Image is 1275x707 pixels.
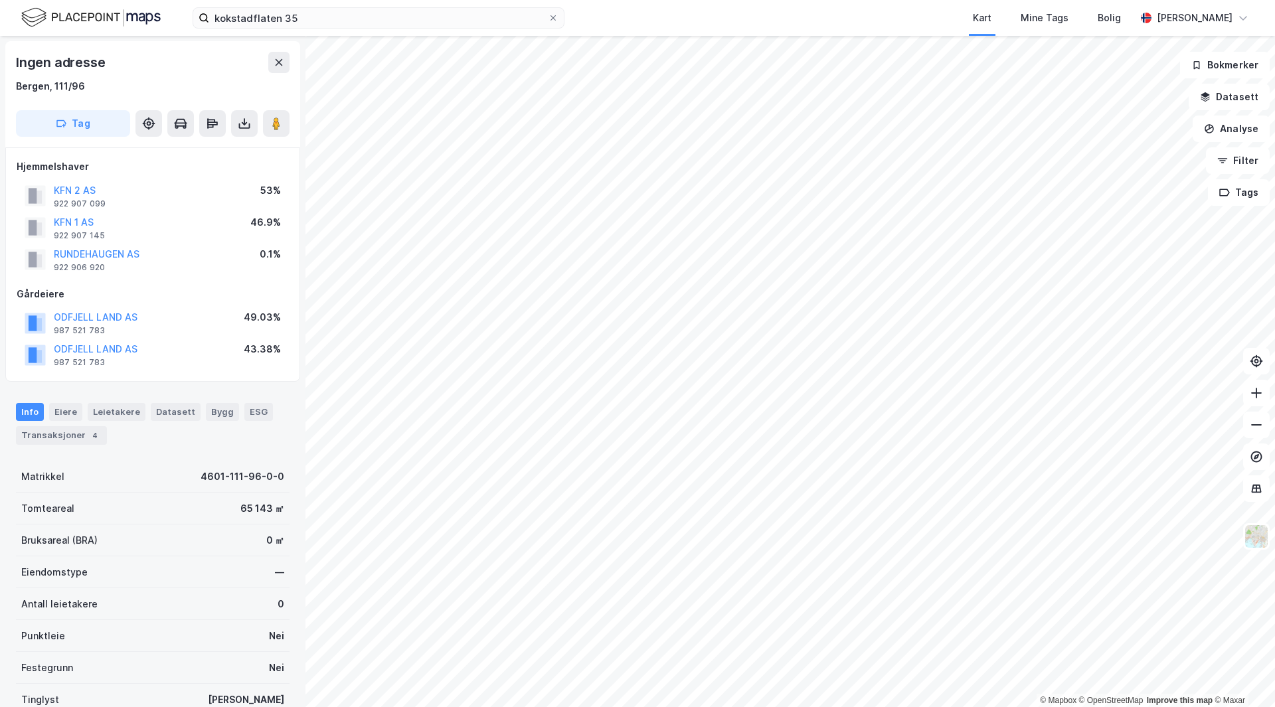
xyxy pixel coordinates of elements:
[54,262,105,273] div: 922 906 920
[54,198,106,209] div: 922 907 099
[1180,52,1270,78] button: Bokmerker
[54,230,105,241] div: 922 907 145
[278,596,284,612] div: 0
[54,357,105,368] div: 987 521 783
[16,403,44,420] div: Info
[1208,179,1270,206] button: Tags
[1147,696,1213,705] a: Improve this map
[1040,696,1076,705] a: Mapbox
[17,286,289,302] div: Gårdeiere
[244,309,281,325] div: 49.03%
[151,403,201,420] div: Datasett
[88,429,102,442] div: 4
[973,10,991,26] div: Kart
[16,52,108,73] div: Ingen adresse
[1021,10,1068,26] div: Mine Tags
[209,8,548,28] input: Søk på adresse, matrikkel, gårdeiere, leietakere eller personer
[54,325,105,336] div: 987 521 783
[201,469,284,485] div: 4601-111-96-0-0
[266,532,284,548] div: 0 ㎡
[21,564,88,580] div: Eiendomstype
[1098,10,1121,26] div: Bolig
[21,596,98,612] div: Antall leietakere
[260,183,281,198] div: 53%
[206,403,239,420] div: Bygg
[16,78,85,94] div: Bergen, 111/96
[1079,696,1144,705] a: OpenStreetMap
[244,403,273,420] div: ESG
[1244,524,1269,549] img: Z
[21,501,74,516] div: Tomteareal
[17,159,289,175] div: Hjemmelshaver
[1209,643,1275,707] iframe: Chat Widget
[1189,84,1270,110] button: Datasett
[1206,147,1270,174] button: Filter
[260,246,281,262] div: 0.1%
[21,6,161,29] img: logo.f888ab2527a4732fd821a326f86c7f29.svg
[21,532,98,548] div: Bruksareal (BRA)
[21,660,73,676] div: Festegrunn
[21,628,65,644] div: Punktleie
[49,403,82,420] div: Eiere
[269,628,284,644] div: Nei
[240,501,284,516] div: 65 143 ㎡
[16,426,107,445] div: Transaksjoner
[16,110,130,137] button: Tag
[1157,10,1232,26] div: [PERSON_NAME]
[244,341,281,357] div: 43.38%
[275,564,284,580] div: —
[1193,116,1270,142] button: Analyse
[88,403,145,420] div: Leietakere
[269,660,284,676] div: Nei
[250,214,281,230] div: 46.9%
[21,469,64,485] div: Matrikkel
